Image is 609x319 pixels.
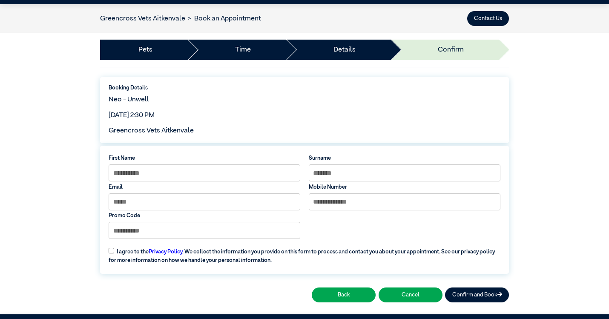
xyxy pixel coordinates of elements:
button: Back [312,287,376,302]
a: Privacy Policy [149,249,182,255]
button: Cancel [379,287,442,302]
input: I agree to thePrivacy Policy. We collect the information you provide on this form to process and ... [109,248,114,253]
a: Pets [138,45,152,55]
a: Time [235,45,251,55]
span: Neo - Unwell [109,96,149,103]
button: Contact Us [467,11,509,26]
a: Greencross Vets Aitkenvale [100,15,185,22]
span: [DATE] 2:30 PM [109,112,155,119]
nav: breadcrumb [100,14,261,24]
label: First Name [109,154,300,162]
label: Surname [309,154,500,162]
button: Confirm and Book [445,287,509,302]
span: Greencross Vets Aitkenvale [109,127,194,134]
label: I agree to the . We collect the information you provide on this form to process and contact you a... [104,243,504,264]
a: Details [333,45,356,55]
label: Email [109,183,300,191]
li: Book an Appointment [185,14,261,24]
label: Booking Details [109,84,500,92]
label: Mobile Number [309,183,500,191]
label: Promo Code [109,212,300,220]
